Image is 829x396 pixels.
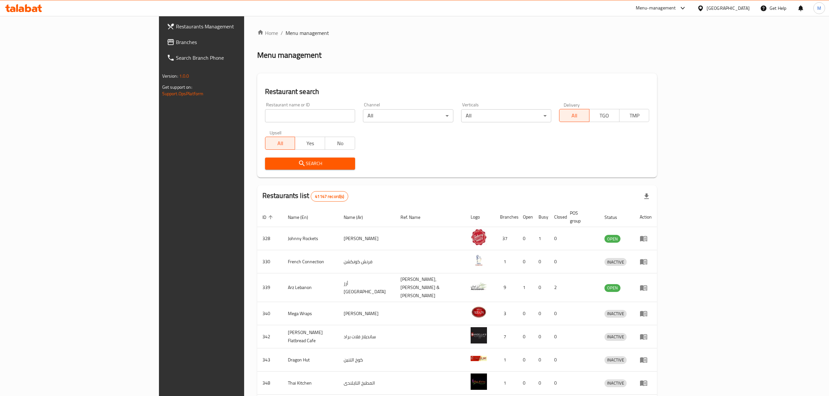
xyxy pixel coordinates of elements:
[533,348,549,372] td: 0
[707,5,750,12] div: [GEOGRAPHIC_DATA]
[298,139,322,148] span: Yes
[518,227,533,250] td: 0
[265,137,295,150] button: All
[604,356,627,364] span: INACTIVE
[338,325,395,348] td: سانديلاز فلات براد
[162,34,297,50] a: Branches
[549,273,565,302] td: 2
[176,54,292,62] span: Search Branch Phone
[518,372,533,395] td: 0
[634,207,657,227] th: Action
[257,29,657,37] nav: breadcrumb
[270,130,282,135] label: Upsell
[549,348,565,372] td: 0
[604,258,627,266] span: INACTIVE
[471,252,487,268] img: French Connection
[549,372,565,395] td: 0
[338,348,395,372] td: كوخ التنين
[262,213,275,221] span: ID
[495,302,518,325] td: 3
[604,213,626,221] span: Status
[262,191,349,202] h2: Restaurants list
[592,111,617,120] span: TGO
[518,250,533,273] td: 0
[162,19,297,34] a: Restaurants Management
[570,209,592,225] span: POS group
[471,350,487,367] img: Dragon Hut
[640,258,652,266] div: Menu
[533,273,549,302] td: 0
[564,102,580,107] label: Delivery
[495,372,518,395] td: 1
[283,227,339,250] td: Johnny Rockets
[604,379,627,387] span: INACTIVE
[471,278,487,295] img: Arz Lebanon
[395,273,465,302] td: [PERSON_NAME],[PERSON_NAME] & [PERSON_NAME]
[338,302,395,325] td: [PERSON_NAME]
[162,83,192,91] span: Get support on:
[533,302,549,325] td: 0
[176,38,292,46] span: Branches
[549,207,565,227] th: Closed
[640,356,652,364] div: Menu
[265,109,355,122] input: Search for restaurant name or ID..
[495,250,518,273] td: 1
[471,373,487,390] img: Thai Kitchen
[257,50,321,60] h2: Menu management
[640,284,652,292] div: Menu
[533,250,549,273] td: 0
[162,89,204,98] a: Support.OpsPlatform
[270,160,350,168] span: Search
[549,227,565,250] td: 0
[286,29,329,37] span: Menu management
[495,325,518,348] td: 7
[549,302,565,325] td: 0
[471,229,487,245] img: Johnny Rockets
[518,207,533,227] th: Open
[518,348,533,372] td: 0
[495,273,518,302] td: 9
[622,111,647,120] span: TMP
[288,213,317,221] span: Name (En)
[604,310,627,317] span: INACTIVE
[533,325,549,348] td: 0
[518,302,533,325] td: 0
[604,284,620,292] span: OPEN
[495,348,518,372] td: 1
[363,109,453,122] div: All
[533,372,549,395] td: 0
[265,87,649,97] h2: Restaurant search
[533,227,549,250] td: 1
[640,310,652,317] div: Menu
[604,333,627,341] span: INACTIVE
[176,23,292,30] span: Restaurants Management
[640,333,652,341] div: Menu
[311,193,348,200] span: 41147 record(s)
[518,273,533,302] td: 1
[338,273,395,302] td: أرز [GEOGRAPHIC_DATA]
[295,137,325,150] button: Yes
[325,137,355,150] button: No
[338,250,395,273] td: فرنش كونكشن
[640,235,652,242] div: Menu
[604,235,620,243] span: OPEN
[465,207,495,227] th: Logo
[533,207,549,227] th: Busy
[283,348,339,372] td: Dragon Hut
[179,72,189,80] span: 1.0.0
[636,4,676,12] div: Menu-management
[589,109,619,122] button: TGO
[283,325,339,348] td: [PERSON_NAME] Flatbread Cafe
[268,139,293,148] span: All
[495,207,518,227] th: Branches
[518,325,533,348] td: 0
[338,227,395,250] td: [PERSON_NAME]
[495,227,518,250] td: 37
[344,213,371,221] span: Name (Ar)
[471,304,487,320] img: Mega Wraps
